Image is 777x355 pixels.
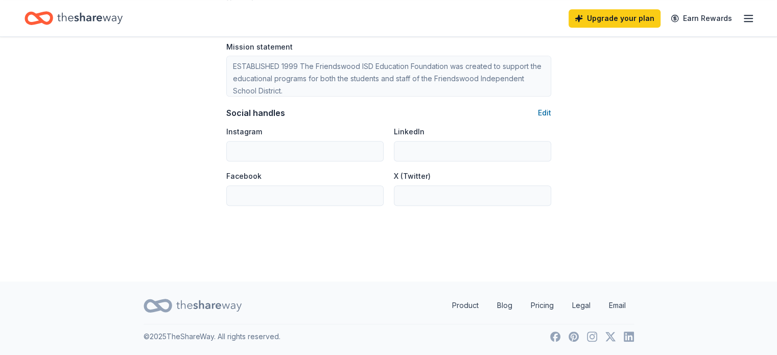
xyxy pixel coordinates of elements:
[394,171,431,181] label: X (Twitter)
[226,171,262,181] label: Facebook
[25,6,123,30] a: Home
[394,127,425,137] label: LinkedIn
[226,127,262,137] label: Instagram
[226,42,293,52] label: Mission statement
[665,9,738,28] a: Earn Rewards
[569,9,661,28] a: Upgrade your plan
[444,295,487,316] a: Product
[444,295,634,316] nav: quick links
[489,295,521,316] a: Blog
[523,295,562,316] a: Pricing
[226,56,551,97] textarea: ESTABLISHED 1999 The Friendswood ISD Education Foundation was created to support the educational ...
[538,107,551,119] button: Edit
[564,295,599,316] a: Legal
[601,295,634,316] a: Email
[144,330,280,343] p: © 2025 TheShareWay. All rights reserved.
[226,107,285,119] div: Social handles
